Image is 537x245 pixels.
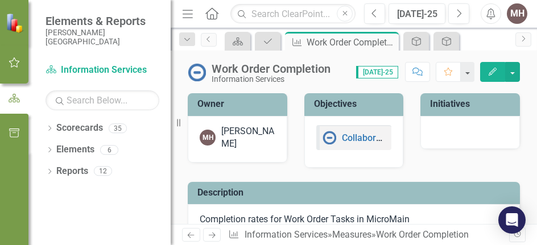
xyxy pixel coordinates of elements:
[46,28,159,47] small: [PERSON_NAME][GEOGRAPHIC_DATA]
[230,4,356,24] input: Search ClearPoint...
[56,165,88,178] a: Reports
[46,14,159,28] span: Elements & Reports
[212,63,331,75] div: Work Order Completion
[228,229,509,242] div: » »
[507,3,527,24] button: MH
[56,143,94,156] a: Elements
[200,130,216,146] div: MH
[389,3,445,24] button: [DATE]-25
[46,64,159,77] a: Information Services
[245,229,328,240] a: Information Services
[307,35,396,49] div: Work Order Completion
[188,63,206,81] img: No Information
[100,145,118,155] div: 6
[376,229,469,240] div: Work Order Completion
[56,122,103,135] a: Scorecards
[323,131,336,144] img: No Information
[109,123,127,133] div: 35
[200,213,508,226] p: Completion rates for Work Order Tasks in MicroMain
[197,99,282,109] h3: Owner
[197,188,514,198] h3: Description
[430,99,514,109] h3: Initiatives
[314,99,398,109] h3: Objectives
[6,13,26,33] img: ClearPoint Strategy
[332,229,371,240] a: Measures
[393,7,441,21] div: [DATE]-25
[498,206,526,234] div: Open Intercom Messenger
[221,125,275,151] div: [PERSON_NAME]
[94,167,112,176] div: 12
[212,75,331,84] div: Information Services
[46,90,159,110] input: Search Below...
[356,66,398,78] span: [DATE]-25
[342,132,396,143] a: Collaboration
